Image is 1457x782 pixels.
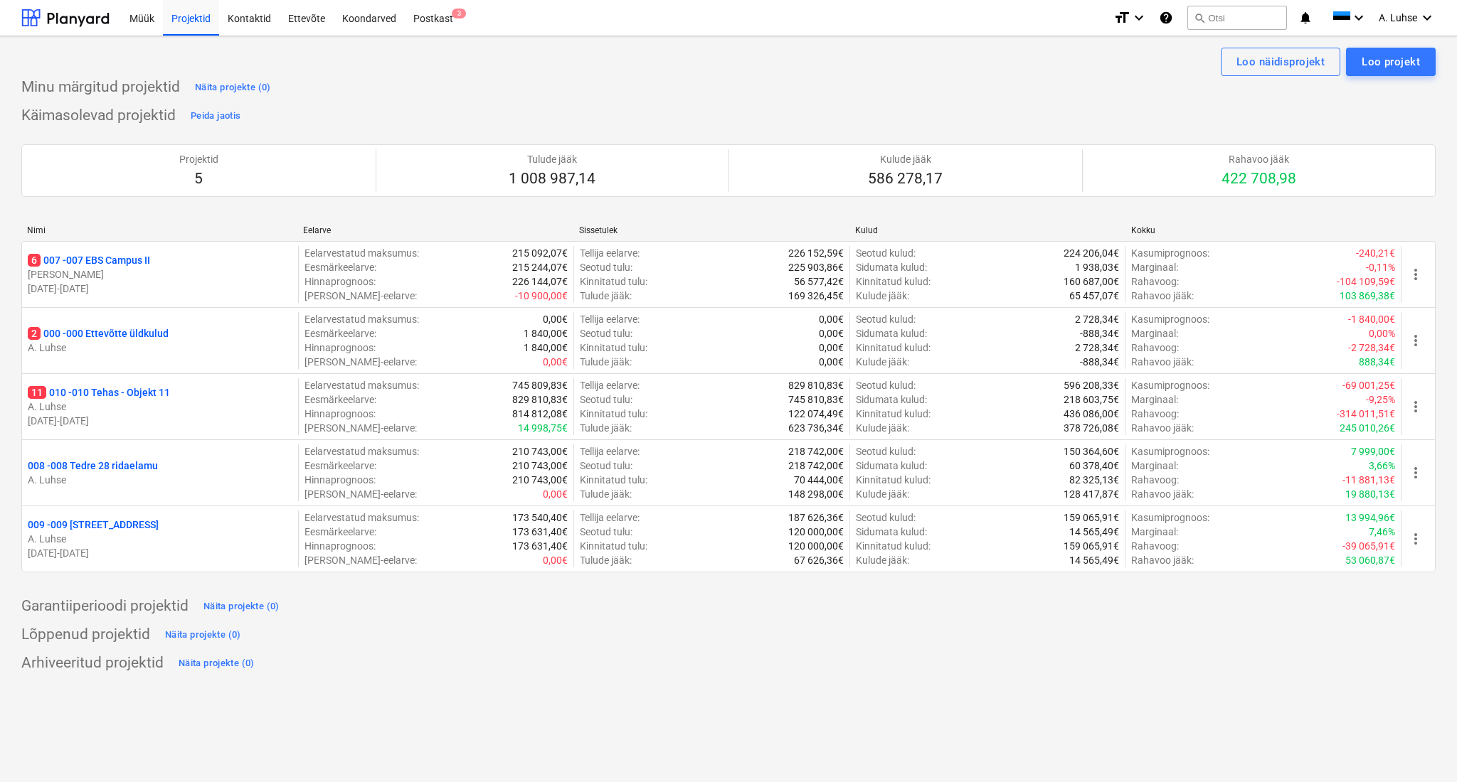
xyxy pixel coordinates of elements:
p: Kulude jääk [868,152,943,166]
p: Eesmärkeelarve : [304,392,376,407]
div: Näita projekte (0) [203,599,280,615]
p: Sidumata kulud : [856,459,927,473]
p: Marginaal : [1131,392,1178,407]
p: Marginaal : [1131,525,1178,539]
p: Garantiiperioodi projektid [21,596,189,616]
p: 82 325,13€ [1069,473,1119,487]
p: 226 152,59€ [788,246,844,260]
p: 173 631,40€ [512,525,568,539]
p: 19 880,13€ [1345,487,1395,501]
p: 159 065,91€ [1064,539,1119,553]
p: Hinnaprognoos : [304,274,376,289]
span: 3 [452,9,466,18]
button: Peida jaotis [187,105,244,127]
p: 215 092,07€ [512,246,568,260]
p: 122 074,49€ [788,407,844,421]
p: 225 903,86€ [788,260,844,274]
p: Hinnaprognoos : [304,407,376,421]
p: Kinnitatud kulud : [856,341,931,355]
p: Tulude jääk : [580,487,632,501]
p: [PERSON_NAME]-eelarve : [304,487,417,501]
p: Hinnaprognoos : [304,341,376,355]
p: [PERSON_NAME]-eelarve : [304,355,417,369]
p: Eesmärkeelarve : [304,459,376,473]
p: 70 444,00€ [794,473,844,487]
p: Kinnitatud kulud : [856,473,931,487]
p: Eesmärkeelarve : [304,525,376,539]
p: 148 298,00€ [788,487,844,501]
p: 173 631,40€ [512,539,568,553]
p: 422 708,98 [1222,169,1296,189]
p: 0,00€ [543,355,568,369]
p: -2 728,34€ [1348,341,1395,355]
button: Loo näidisprojekt [1221,48,1340,76]
span: more_vert [1407,398,1424,415]
p: Tellija eelarve : [580,510,640,525]
p: 60 378,40€ [1069,459,1119,473]
p: 623 736,34€ [788,421,844,435]
p: Kinnitatud tulu : [580,407,647,421]
p: 0,00€ [819,341,844,355]
div: Näita projekte (0) [179,655,255,672]
div: Näita projekte (0) [195,80,271,96]
span: more_vert [1407,332,1424,349]
p: 745 809,83€ [512,378,568,392]
div: Vestlusvidin [1386,714,1457,782]
p: Kinnitatud tulu : [580,274,647,289]
p: 436 086,00€ [1064,407,1119,421]
div: Eelarve [303,225,568,235]
p: Eelarvestatud maksumus : [304,312,419,326]
p: 378 726,08€ [1064,421,1119,435]
p: Tulude jääk : [580,289,632,303]
span: search [1194,12,1205,23]
p: Rahavoog : [1131,407,1179,421]
i: keyboard_arrow_down [1130,9,1148,26]
div: Kokku [1131,225,1396,235]
p: 210 743,00€ [512,473,568,487]
span: 2 [28,327,41,340]
p: Sidumata kulud : [856,392,927,407]
p: 0,00€ [819,312,844,326]
p: 586 278,17 [868,169,943,189]
p: Hinnaprognoos : [304,539,376,553]
p: [PERSON_NAME]-eelarve : [304,421,417,435]
p: Kinnitatud tulu : [580,341,647,355]
button: Näita projekte (0) [175,652,258,675]
p: Kulude jääk : [856,355,909,369]
p: 169 326,45€ [788,289,844,303]
p: Seotud kulud : [856,378,916,392]
p: 160 687,00€ [1064,274,1119,289]
p: 187 626,36€ [788,510,844,525]
p: Käimasolevad projektid [21,106,176,126]
p: Hinnaprognoos : [304,473,376,487]
p: 14 565,49€ [1069,525,1119,539]
p: Kinnitatud kulud : [856,274,931,289]
p: Seotud kulud : [856,312,916,326]
p: -1 840,00€ [1348,312,1395,326]
p: 56 577,42€ [794,274,844,289]
p: -0,11% [1366,260,1395,274]
p: 150 364,60€ [1064,444,1119,459]
p: Marginaal : [1131,459,1178,473]
div: 6007 -007 EBS Campus II[PERSON_NAME][DATE]-[DATE] [28,253,292,296]
div: Sissetulek [579,225,844,235]
div: Loo projekt [1362,53,1420,71]
p: 829 810,83€ [512,392,568,407]
p: 210 743,00€ [512,444,568,459]
i: keyboard_arrow_down [1350,9,1367,26]
p: Projektid [179,152,218,166]
p: Seotud tulu : [580,459,632,473]
p: Kasumiprognoos : [1131,246,1209,260]
p: Tulude jääk : [580,421,632,435]
p: 2 728,34€ [1075,341,1119,355]
p: 888,34€ [1359,355,1395,369]
p: Rahavoo jääk : [1131,487,1194,501]
div: Loo näidisprojekt [1236,53,1325,71]
button: Loo projekt [1346,48,1436,76]
p: Kasumiprognoos : [1131,444,1209,459]
p: Tellija eelarve : [580,312,640,326]
p: 829 810,83€ [788,378,844,392]
p: [DATE] - [DATE] [28,414,292,428]
p: 596 208,33€ [1064,378,1119,392]
p: Kulude jääk : [856,553,909,567]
